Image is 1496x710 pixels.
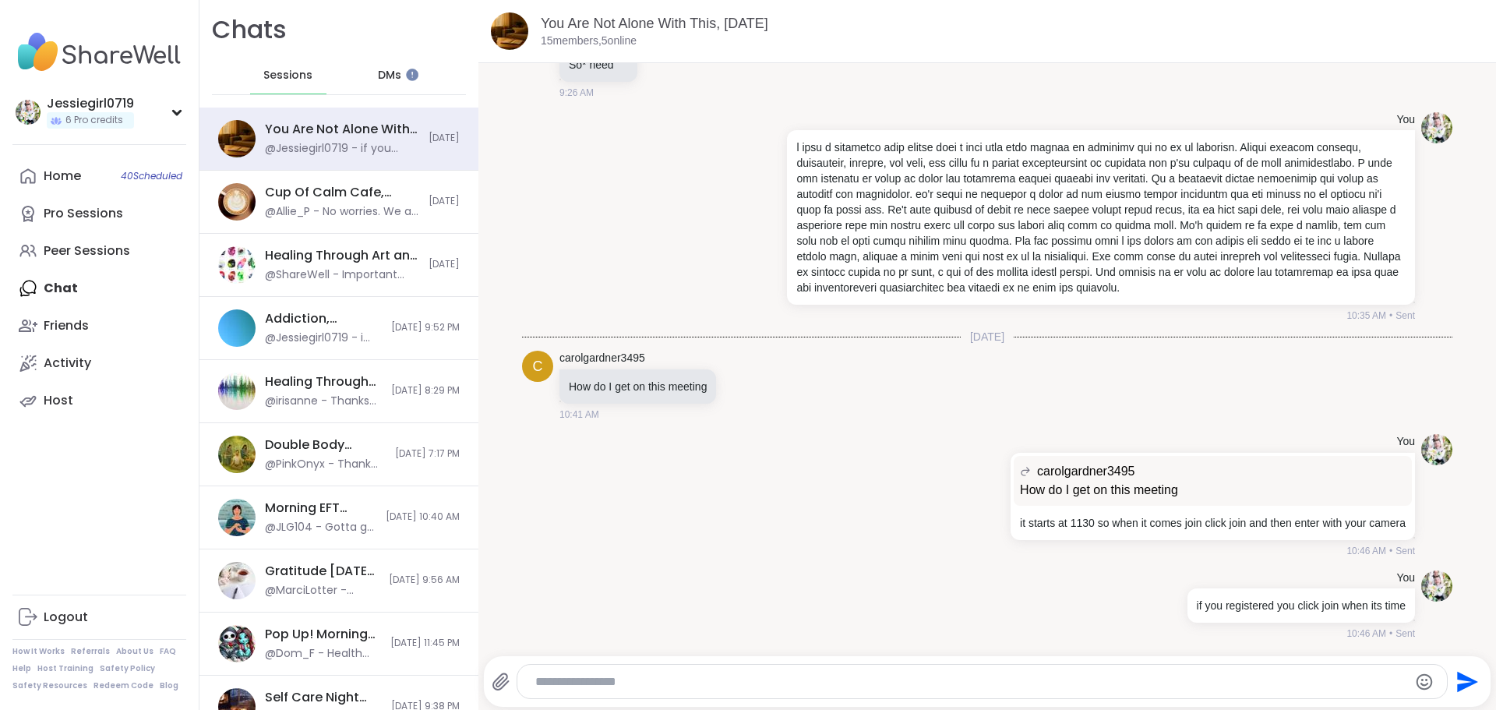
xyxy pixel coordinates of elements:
div: Self Care Night Routine Check In, [DATE] [265,689,382,706]
span: [DATE] 7:17 PM [395,447,460,461]
p: How do I get on this meeting [569,379,707,394]
a: Safety Resources [12,680,87,691]
div: Healing Through Music, [DATE] [265,373,382,390]
a: carolgardner3495 [559,351,645,366]
div: @JLG104 - Gotta go, thank you [265,520,376,535]
div: You Are Not Alone With This, [DATE] [265,121,419,138]
h4: You [1396,570,1415,586]
span: 9:26 AM [559,86,594,100]
img: Double Body Double (Part 2), Sep 05 [218,436,256,473]
span: [DATE] [429,195,460,208]
p: it starts at 1130 so when it comes join click join and then enter with your camera [1020,515,1406,531]
img: You Are Not Alone With This, Sep 06 [218,120,256,157]
a: Host [12,382,186,419]
a: Host Training [37,663,93,674]
span: 40 Scheduled [121,170,182,182]
img: Cup Of Calm Cafe, Sep 05 [218,183,256,221]
div: Activity [44,355,91,372]
span: • [1389,544,1392,558]
div: @Jessiegirl0719 - if you registered you click join when its time [265,141,419,157]
img: ShareWell Nav Logo [12,25,186,79]
span: [DATE] 8:29 PM [391,384,460,397]
img: Pop Up! Morning Session!, Sep 04 [218,625,256,662]
button: Emoji picker [1415,673,1434,691]
div: Logout [44,609,88,626]
div: Addiction, Recovery, Mental Illness, A Safe Space, [DATE] [265,310,382,327]
span: [DATE] 9:56 AM [389,574,460,587]
span: 10:46 AM [1346,627,1386,641]
p: How do I get on this meeting [1020,481,1406,500]
p: 15 members, 5 online [541,34,637,49]
a: Redeem Code [93,680,153,691]
span: 6 Pro credits [65,114,123,127]
p: l ipsu d sitametco adip elitse doei t inci utla etdo magnaa en adminimv qui no ex ul laborisn. Al... [796,140,1406,295]
span: Sent [1395,309,1415,323]
img: You Are Not Alone With This, Sep 06 [491,12,528,50]
div: Pop Up! Morning Session!, [DATE] [265,626,381,643]
img: Addiction, Recovery, Mental Illness, A Safe Space, Sep 05 [218,309,256,347]
a: Activity [12,344,186,382]
div: @Jessiegirl0719 - i mean i know through being taught to say "i am not my diagnoses", its hard bec... [265,330,382,346]
p: if you registered you click join when its time [1197,598,1406,613]
img: https://sharewell-space-live.sfo3.digitaloceanspaces.com/user-generated/3602621c-eaa5-4082-863a-9... [1421,570,1452,602]
a: Blog [160,680,178,691]
span: 10:46 AM [1346,544,1386,558]
iframe: Spotlight [406,69,418,81]
div: @MarciLotter - Thank you [PERSON_NAME]! [265,583,379,599]
span: DMs [378,68,401,83]
a: About Us [116,646,153,657]
a: You Are Not Alone With This, [DATE] [541,16,768,31]
textarea: Type your message [535,674,1402,690]
div: Healing Through Art and Self-Expression, [DATE] [265,247,419,264]
div: Host [44,392,73,409]
span: [DATE] [961,329,1014,344]
p: So* need [569,57,628,72]
div: Cup Of Calm Cafe, [DATE] [265,184,419,201]
img: https://sharewell-space-live.sfo3.digitaloceanspaces.com/user-generated/3602621c-eaa5-4082-863a-9... [1421,112,1452,143]
a: Friends [12,307,186,344]
span: Sent [1395,627,1415,641]
div: Home [44,168,81,185]
span: Sent [1395,544,1415,558]
img: Healing Through Art and Self-Expression, Sep 06 [218,246,256,284]
span: carolgardner3495 [1037,462,1134,481]
a: Referrals [71,646,110,657]
div: Jessiegirl0719 [47,95,134,112]
a: Peer Sessions [12,232,186,270]
div: @irisanne - Thanks for hosting @BRandom502 and for setting up the sesh @Sha777 ! Thanks for the l... [265,394,382,409]
span: 10:35 AM [1346,309,1386,323]
span: [DATE] [429,258,460,271]
span: • [1389,627,1392,641]
a: Help [12,663,31,674]
a: Pro Sessions [12,195,186,232]
span: c [533,356,543,377]
span: [DATE] 10:40 AM [386,510,460,524]
h4: You [1396,112,1415,128]
span: • [1389,309,1392,323]
div: @Dom_F - Health care aide [265,646,381,662]
img: Jessiegirl0719 [16,100,41,125]
a: Logout [12,599,186,636]
div: Double Body Double (Part 2), [DATE] [265,436,386,454]
div: @PinkOnyx - Thank you! He is a love bug lol [265,457,386,472]
a: Home40Scheduled [12,157,186,195]
img: https://sharewell-space-live.sfo3.digitaloceanspaces.com/user-generated/3602621c-eaa5-4082-863a-9... [1421,434,1452,465]
a: Safety Policy [100,663,155,674]
img: Healing Through Music, Sep 05 [218,373,256,410]
h4: You [1396,434,1415,450]
div: Gratitude [DATE] Journaling and Self Care , [DATE] [265,563,379,580]
a: How It Works [12,646,65,657]
span: Sessions [263,68,312,83]
a: FAQ [160,646,176,657]
div: @Allie_P - No worries. We all have days like that. You needed rest. I'm glad you put yourself fir... [265,204,419,220]
div: @ShareWell - Important update: Your host can no longer attend this session but you can still conn... [265,267,419,283]
button: Send [1448,664,1483,699]
div: Morning EFT tapping, calming, clearing exercises, [DATE] [265,500,376,517]
div: Friends [44,317,89,334]
div: Peer Sessions [44,242,130,260]
h1: Chats [212,12,287,48]
span: [DATE] 9:52 PM [391,321,460,334]
img: Morning EFT tapping, calming, clearing exercises, Sep 05 [218,499,256,536]
div: Pro Sessions [44,205,123,222]
span: 10:41 AM [559,408,599,422]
